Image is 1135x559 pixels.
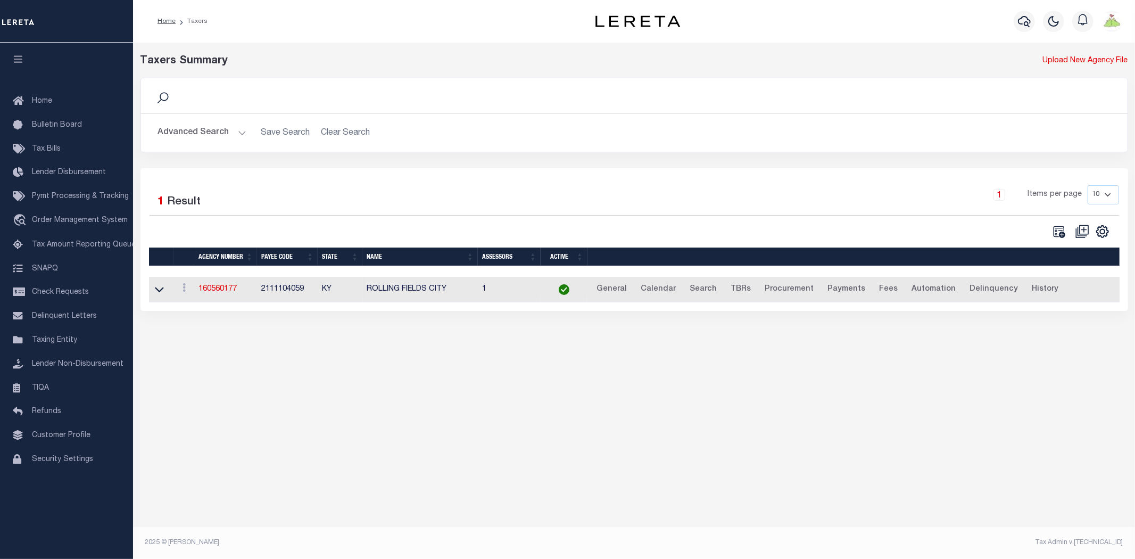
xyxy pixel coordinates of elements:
span: Tax Amount Reporting Queue [32,241,136,249]
a: Delinquency [965,281,1023,298]
th: State: activate to sort column ascending [318,248,362,266]
a: Home [158,18,176,24]
th: Payee Code: activate to sort column ascending [257,248,318,266]
span: TIQA [32,384,49,391]
a: Calendar [636,281,681,298]
a: TBRs [726,281,756,298]
span: 1 [158,196,164,208]
a: Automation [907,281,960,298]
td: 2111104059 [257,277,318,303]
a: 160560177 [198,285,237,293]
span: Security Settings [32,456,93,463]
a: Upload New Agency File [1043,55,1128,67]
span: Items per page [1028,189,1082,201]
img: check-icon-green.svg [559,284,569,295]
td: 1 [478,277,541,303]
a: 1 [993,189,1005,201]
th: Agency Number: activate to sort column ascending [194,248,257,266]
label: Result [168,194,201,211]
button: Advanced Search [158,122,246,143]
a: Payments [823,281,870,298]
span: Bulletin Board [32,121,82,129]
span: Order Management System [32,217,128,224]
a: History [1027,281,1063,298]
span: Delinquent Letters [32,313,97,320]
i: travel_explore [13,214,30,228]
span: Customer Profile [32,432,90,439]
span: SNAPQ [32,265,58,272]
a: General [592,281,632,298]
span: Check Requests [32,289,89,296]
span: Lender Non-Disbursement [32,360,123,368]
span: Taxing Entity [32,336,77,344]
td: ROLLING FIELDS CITY [362,277,478,303]
span: Tax Bills [32,145,61,153]
th: Name: activate to sort column ascending [362,248,478,266]
li: Taxers [176,17,208,26]
span: Lender Disbursement [32,169,106,176]
span: Refunds [32,408,61,415]
span: Home [32,97,52,105]
img: logo-dark.svg [595,15,681,27]
td: KY [318,277,362,303]
a: Search [685,281,722,298]
div: Taxers Summary [140,53,877,69]
a: Procurement [760,281,818,298]
a: Fees [874,281,902,298]
div: 2025 © [PERSON_NAME]. [137,538,634,547]
th: Assessors: activate to sort column ascending [478,248,541,266]
div: Tax Admin v.[TECHNICAL_ID] [642,538,1123,547]
span: Pymt Processing & Tracking [32,193,129,200]
th: Active: activate to sort column ascending [541,248,587,266]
